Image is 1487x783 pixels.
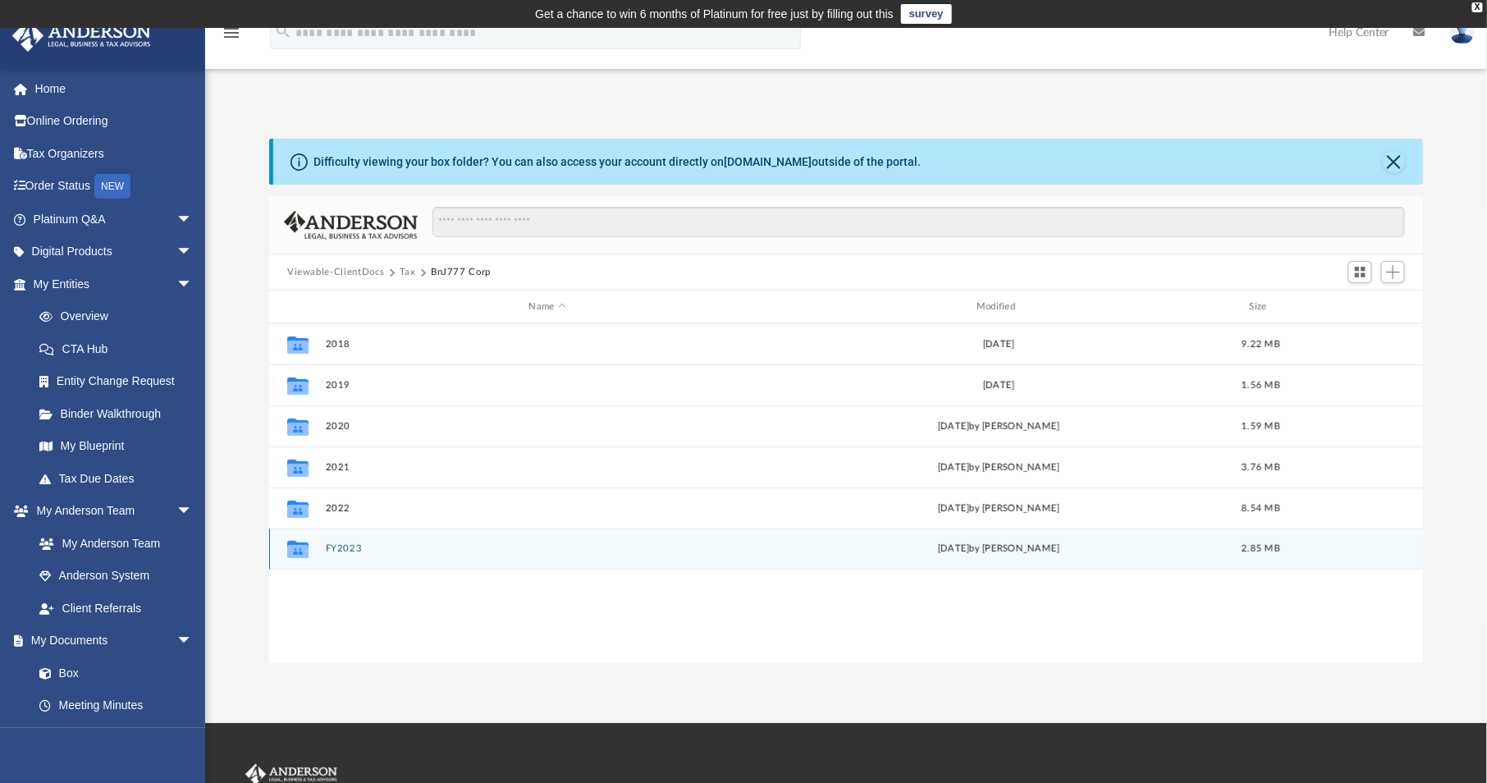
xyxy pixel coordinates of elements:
a: Platinum Q&Aarrow_drop_down [11,203,217,236]
span: arrow_drop_down [176,236,209,269]
div: Modified [776,300,1221,314]
span: arrow_drop_down [176,495,209,529]
a: My Documentsarrow_drop_down [11,625,209,657]
img: User Pic [1450,21,1475,44]
button: 2021 [326,462,770,473]
div: Get a chance to win 6 months of Platinum for free just by filling out this [535,4,894,24]
a: Tax Organizers [11,137,217,170]
a: Digital Productsarrow_drop_down [11,236,217,268]
a: My Anderson Teamarrow_drop_down [11,495,209,528]
span: arrow_drop_down [176,203,209,236]
button: 2020 [326,421,770,432]
a: Anderson System [23,560,209,593]
a: CTA Hub [23,332,217,365]
div: NEW [94,174,130,199]
div: Difficulty viewing your box folder? You can also access your account directly on outside of the p... [313,153,921,171]
button: Switch to Grid View [1348,261,1373,284]
a: Online Ordering [11,105,217,138]
a: Forms Library [23,721,201,754]
span: 1.56 MB [1242,381,1280,390]
div: Size [1228,300,1294,314]
a: menu [222,31,241,43]
button: BnJ777 Corp [431,265,491,280]
span: arrow_drop_down [176,268,209,301]
div: [DATE] by [PERSON_NAME] [777,542,1221,556]
span: 3.76 MB [1242,463,1280,472]
button: Close [1383,150,1406,173]
a: My Anderson Team [23,527,201,560]
span: 1.59 MB [1242,422,1280,431]
a: Home [11,72,217,105]
a: [DOMAIN_NAME] [724,155,812,168]
a: Box [23,657,201,689]
i: menu [222,23,241,43]
div: [DATE] [777,337,1221,352]
div: [DATE] by [PERSON_NAME] [777,501,1221,516]
div: [DATE] by [PERSON_NAME] [777,460,1221,475]
a: Order StatusNEW [11,170,217,204]
div: [DATE] by [PERSON_NAME] [777,419,1221,434]
button: 2022 [326,503,770,514]
input: Search files and folders [432,207,1405,238]
a: survey [901,4,952,24]
span: 8.54 MB [1242,504,1280,513]
div: id [277,300,318,314]
span: 9.22 MB [1242,340,1280,349]
span: arrow_drop_down [176,625,209,658]
a: Tax Due Dates [23,462,217,495]
button: FY2023 [326,543,770,554]
div: close [1472,2,1483,12]
a: My Blueprint [23,430,209,463]
a: Meeting Minutes [23,689,209,722]
a: My Entitiesarrow_drop_down [11,268,217,300]
i: search [274,22,292,40]
button: Tax [400,265,416,280]
div: id [1301,300,1416,314]
button: Add [1381,261,1406,284]
div: Name [325,300,770,314]
a: Overview [23,300,217,333]
span: 2.85 MB [1242,544,1280,553]
button: Viewable-ClientDocs [287,265,384,280]
img: Anderson Advisors Platinum Portal [7,20,156,52]
a: Client Referrals [23,592,209,625]
a: Binder Walkthrough [23,397,217,430]
a: Entity Change Request [23,365,217,398]
button: 2019 [326,380,770,391]
button: 2018 [326,339,770,350]
div: [DATE] [777,378,1221,393]
div: grid [269,323,1423,664]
